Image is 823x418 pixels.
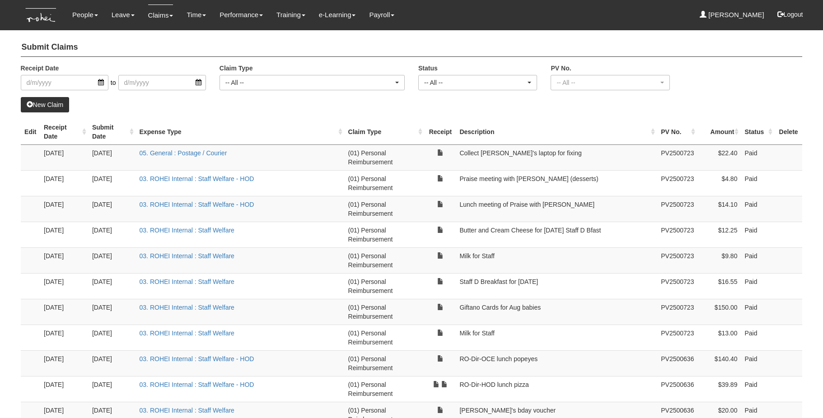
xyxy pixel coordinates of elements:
[456,196,657,222] td: Lunch meeting of Praise with [PERSON_NAME]
[785,382,814,409] iframe: chat widget
[140,407,234,414] a: 03. ROHEI Internal : Staff Welfare
[456,273,657,299] td: Staff D Breakfast for [DATE]
[148,5,173,26] a: Claims
[345,222,425,247] td: (01) Personal Reimbursement
[89,299,136,325] td: [DATE]
[40,222,89,247] td: [DATE]
[89,350,136,376] td: [DATE]
[697,170,741,196] td: $4.80
[276,5,305,25] a: Training
[21,38,803,57] h4: Submit Claims
[89,144,136,170] td: [DATE]
[140,304,234,311] a: 03. ROHEI Internal : Staff Welfare
[345,247,425,273] td: (01) Personal Reimbursement
[456,350,657,376] td: RO-Dir-OCE lunch popeyes
[187,5,206,25] a: Time
[89,119,136,145] th: Submit Date : activate to sort column ascending
[89,247,136,273] td: [DATE]
[140,201,254,208] a: 03. ROHEI Internal : Staff Welfare - HOD
[741,170,774,196] td: Paid
[345,350,425,376] td: (01) Personal Reimbursement
[657,273,697,299] td: PV2500723
[456,170,657,196] td: Praise meeting with [PERSON_NAME] (desserts)
[345,325,425,350] td: (01) Personal Reimbursement
[345,299,425,325] td: (01) Personal Reimbursement
[456,299,657,325] td: Giftano Cards for Aug babies
[741,247,774,273] td: Paid
[112,5,135,25] a: Leave
[140,330,234,337] a: 03. ROHEI Internal : Staff Welfare
[89,170,136,196] td: [DATE]
[657,119,697,145] th: PV No. : activate to sort column ascending
[220,64,253,73] label: Claim Type
[456,247,657,273] td: Milk for Staff
[775,119,803,145] th: Delete
[657,247,697,273] td: PV2500723
[697,144,741,170] td: $22.40
[136,119,345,145] th: Expense Type : activate to sort column ascending
[40,247,89,273] td: [DATE]
[697,376,741,402] td: $39.89
[72,5,98,25] a: People
[40,196,89,222] td: [DATE]
[21,119,40,145] th: Edit
[140,278,234,285] a: 03. ROHEI Internal : Staff Welfare
[697,247,741,273] td: $9.80
[697,299,741,325] td: $150.00
[345,273,425,299] td: (01) Personal Reimbursement
[345,196,425,222] td: (01) Personal Reimbursement
[40,144,89,170] td: [DATE]
[140,227,234,234] a: 03. ROHEI Internal : Staff Welfare
[225,78,393,87] div: -- All --
[418,75,537,90] button: -- All --
[741,196,774,222] td: Paid
[40,376,89,402] td: [DATE]
[657,299,697,325] td: PV2500723
[40,273,89,299] td: [DATE]
[551,75,669,90] button: -- All --
[319,5,356,25] a: e-Learning
[551,64,571,73] label: PV No.
[741,376,774,402] td: Paid
[108,75,118,90] span: to
[556,78,658,87] div: -- All --
[697,119,741,145] th: Amount : activate to sort column ascending
[220,75,405,90] button: -- All --
[657,350,697,376] td: PV2500636
[140,252,234,260] a: 03. ROHEI Internal : Staff Welfare
[456,376,657,402] td: RO-Dir-HOD lunch pizza
[40,170,89,196] td: [DATE]
[456,144,657,170] td: Collect [PERSON_NAME]'s laptop for fixing
[456,325,657,350] td: Milk for Staff
[700,5,764,25] a: [PERSON_NAME]
[657,325,697,350] td: PV2500723
[345,376,425,402] td: (01) Personal Reimbursement
[89,196,136,222] td: [DATE]
[657,376,697,402] td: PV2500636
[456,119,657,145] th: Description : activate to sort column ascending
[657,222,697,247] td: PV2500723
[741,325,774,350] td: Paid
[741,144,774,170] td: Paid
[345,119,425,145] th: Claim Type : activate to sort column ascending
[697,325,741,350] td: $13.00
[657,170,697,196] td: PV2500723
[697,222,741,247] td: $12.25
[345,144,425,170] td: (01) Personal Reimbursement
[140,381,254,388] a: 03. ROHEI Internal : Staff Welfare - HOD
[418,64,438,73] label: Status
[741,273,774,299] td: Paid
[40,350,89,376] td: [DATE]
[456,222,657,247] td: Butter and Cream Cheese for [DATE] Staff D Bfast
[697,273,741,299] td: $16.55
[140,355,254,362] a: 03. ROHEI Internal : Staff Welfare - HOD
[40,299,89,325] td: [DATE]
[697,350,741,376] td: $140.40
[89,273,136,299] td: [DATE]
[424,78,526,87] div: -- All --
[40,119,89,145] th: Receipt Date : activate to sort column ascending
[40,325,89,350] td: [DATE]
[140,175,254,182] a: 03. ROHEI Internal : Staff Welfare - HOD
[21,97,70,112] a: New Claim
[425,119,456,145] th: Receipt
